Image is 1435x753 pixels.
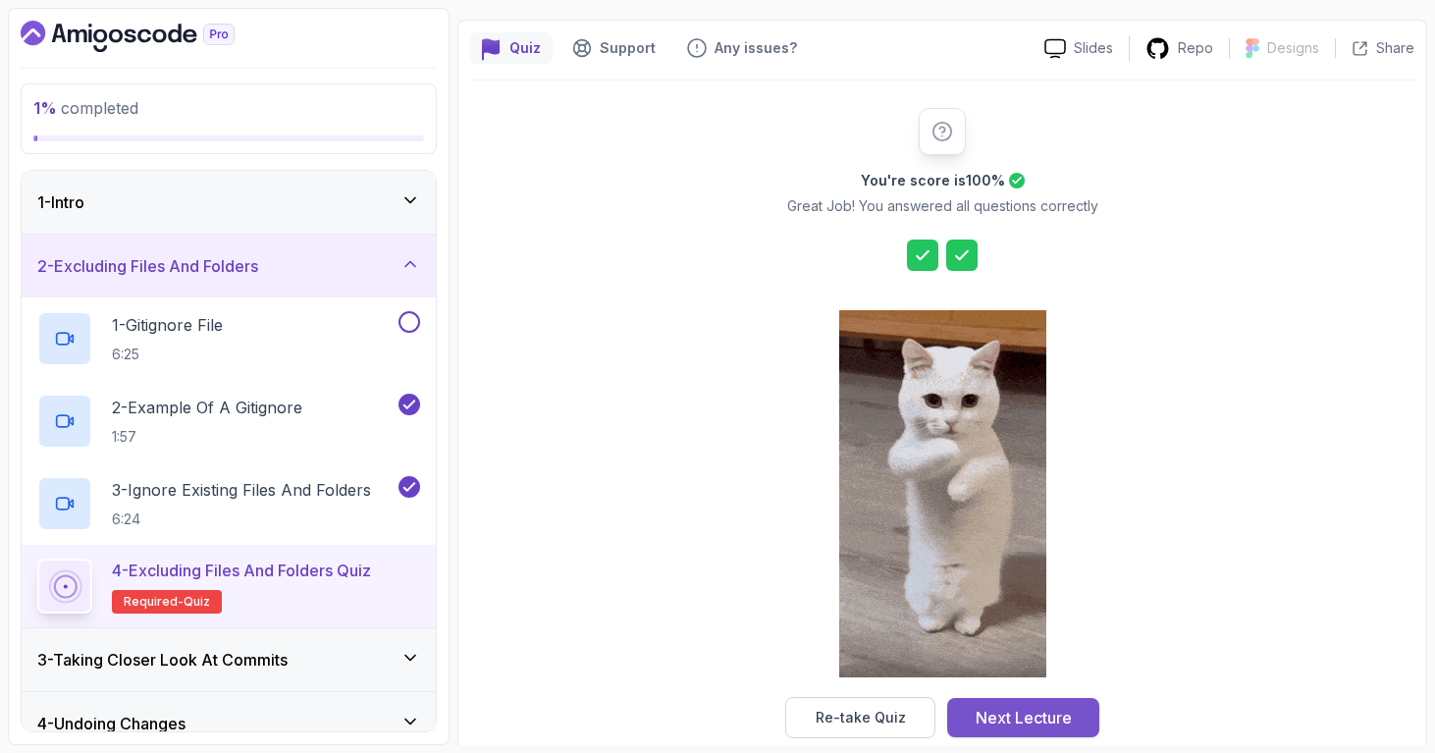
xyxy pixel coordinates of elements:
[947,698,1099,737] button: Next Lecture
[1376,38,1414,58] p: Share
[675,32,809,64] button: Feedback button
[839,310,1046,677] img: cool-cat
[785,697,935,738] button: Re-take Quiz
[37,559,420,614] button: 4-Excluding Files and Folders QuizRequired-quiz
[37,394,420,449] button: 2-Example Of A Gitignore1:57
[1335,38,1414,58] button: Share
[33,98,57,118] span: 1 %
[509,38,541,58] p: Quiz
[816,708,906,727] div: Re-take Quiz
[124,594,184,610] span: Required-
[1267,38,1319,58] p: Designs
[37,254,258,278] h3: 2 - Excluding Files And Folders
[22,235,436,297] button: 2-Excluding Files And Folders
[184,594,210,610] span: quiz
[112,396,302,419] p: 2 - Example Of A Gitignore
[112,510,371,529] p: 6:24
[1074,38,1113,58] p: Slides
[37,712,186,735] h3: 4 - Undoing Changes
[1178,38,1213,58] p: Repo
[112,345,223,364] p: 6:25
[861,171,1005,190] h2: You're score is 100 %
[1029,38,1129,59] a: Slides
[22,628,436,691] button: 3-Taking Closer Look At Commits
[112,313,223,337] p: 1 - Gitignore File
[470,32,553,64] button: quiz button
[112,427,302,447] p: 1:57
[112,559,371,582] p: 4 - Excluding Files and Folders Quiz
[1130,36,1229,61] a: Repo
[560,32,667,64] button: Support button
[37,476,420,531] button: 3-Ignore Existing Files And Folders6:24
[21,21,280,52] a: Dashboard
[787,196,1098,216] p: Great Job! You answered all questions correctly
[37,311,420,366] button: 1-Gitignore File6:25
[715,38,797,58] p: Any issues?
[37,648,288,672] h3: 3 - Taking Closer Look At Commits
[112,478,371,502] p: 3 - Ignore Existing Files And Folders
[33,98,138,118] span: completed
[22,171,436,234] button: 1-Intro
[37,190,84,214] h3: 1 - Intro
[600,38,656,58] p: Support
[976,706,1072,729] div: Next Lecture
